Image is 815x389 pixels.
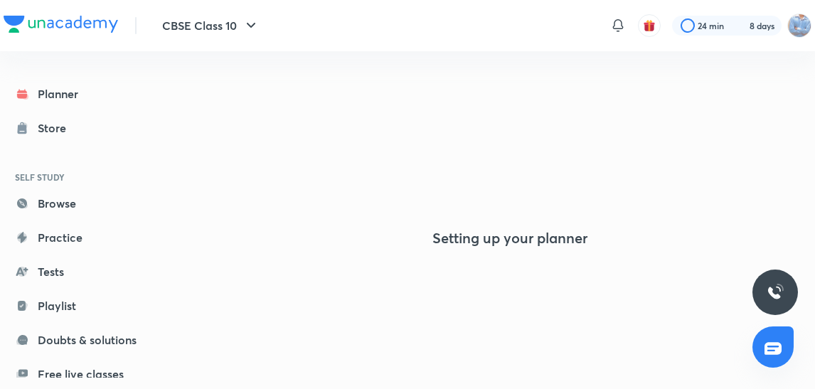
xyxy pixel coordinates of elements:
img: sukhneet singh sidhu [787,14,811,38]
a: Playlist [4,292,169,320]
button: CBSE Class 10 [154,11,268,40]
a: Doubts & solutions [4,326,169,354]
a: Free live classes [4,360,169,388]
a: Planner [4,80,169,108]
a: Practice [4,223,169,252]
img: ttu [767,284,784,301]
a: Tests [4,257,169,286]
img: Company Logo [4,16,118,33]
h6: SELF STUDY [4,165,169,189]
a: Browse [4,189,169,218]
div: Store [38,119,75,137]
img: streak [733,18,747,33]
a: Store [4,114,169,142]
button: avatar [638,14,661,37]
img: avatar [643,19,656,32]
a: Company Logo [4,16,118,36]
h4: Setting up your planner [432,230,587,247]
